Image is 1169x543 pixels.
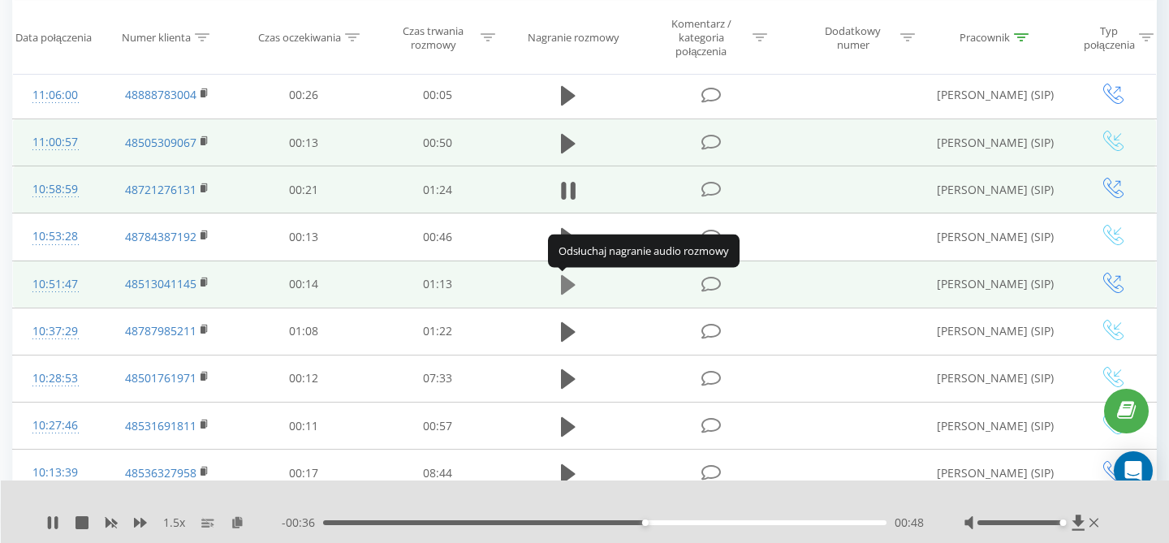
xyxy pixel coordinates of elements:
[960,31,1010,45] div: Pracownik
[921,308,1070,355] td: [PERSON_NAME] (SIP)
[921,355,1070,402] td: [PERSON_NAME] (SIP)
[1114,451,1153,490] div: Open Intercom Messenger
[29,80,82,111] div: 11:06:00
[370,403,504,450] td: 00:57
[125,418,196,433] a: 48531691811
[528,31,619,45] div: Nagranie rozmowy
[370,355,504,402] td: 07:33
[370,119,504,166] td: 00:50
[921,166,1070,213] td: [PERSON_NAME] (SIP)
[237,308,371,355] td: 01:08
[163,515,185,531] span: 1.5 x
[29,363,82,394] div: 10:28:53
[29,410,82,442] div: 10:27:46
[125,229,196,244] a: 48784387192
[921,119,1070,166] td: [PERSON_NAME] (SIP)
[29,127,82,158] div: 11:00:57
[29,174,82,205] div: 10:58:59
[237,71,371,119] td: 00:26
[125,276,196,291] a: 48513041145
[921,213,1070,261] td: [PERSON_NAME] (SIP)
[548,235,740,267] div: Odsłuchaj nagranie audio rozmowy
[125,135,196,150] a: 48505309067
[1060,519,1067,526] div: Accessibility label
[370,308,504,355] td: 01:22
[921,261,1070,308] td: [PERSON_NAME] (SIP)
[237,119,371,166] td: 00:13
[125,182,196,197] a: 48721276131
[390,24,477,51] div: Czas trwania rozmowy
[809,24,896,51] div: Dodatkowy numer
[237,213,371,261] td: 00:13
[654,17,748,58] div: Komentarz / kategoria połączenia
[122,31,191,45] div: Numer klienta
[237,403,371,450] td: 00:11
[237,355,371,402] td: 00:12
[370,261,504,308] td: 01:13
[1084,24,1135,51] div: Typ połączenia
[125,87,196,102] a: 48888783004
[125,323,196,338] a: 48787985211
[29,316,82,347] div: 10:37:29
[921,403,1070,450] td: [PERSON_NAME] (SIP)
[895,515,924,531] span: 00:48
[370,213,504,261] td: 00:46
[921,71,1070,119] td: [PERSON_NAME] (SIP)
[15,31,92,45] div: Data połączenia
[370,450,504,497] td: 08:44
[29,269,82,300] div: 10:51:47
[237,166,371,213] td: 00:21
[237,261,371,308] td: 00:14
[125,465,196,481] a: 48536327958
[642,519,649,526] div: Accessibility label
[258,31,341,45] div: Czas oczekiwania
[282,515,323,531] span: - 00:36
[29,457,82,489] div: 10:13:39
[125,370,196,386] a: 48501761971
[370,71,504,119] td: 00:05
[921,450,1070,497] td: [PERSON_NAME] (SIP)
[237,450,371,497] td: 00:17
[29,221,82,252] div: 10:53:28
[370,166,504,213] td: 01:24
